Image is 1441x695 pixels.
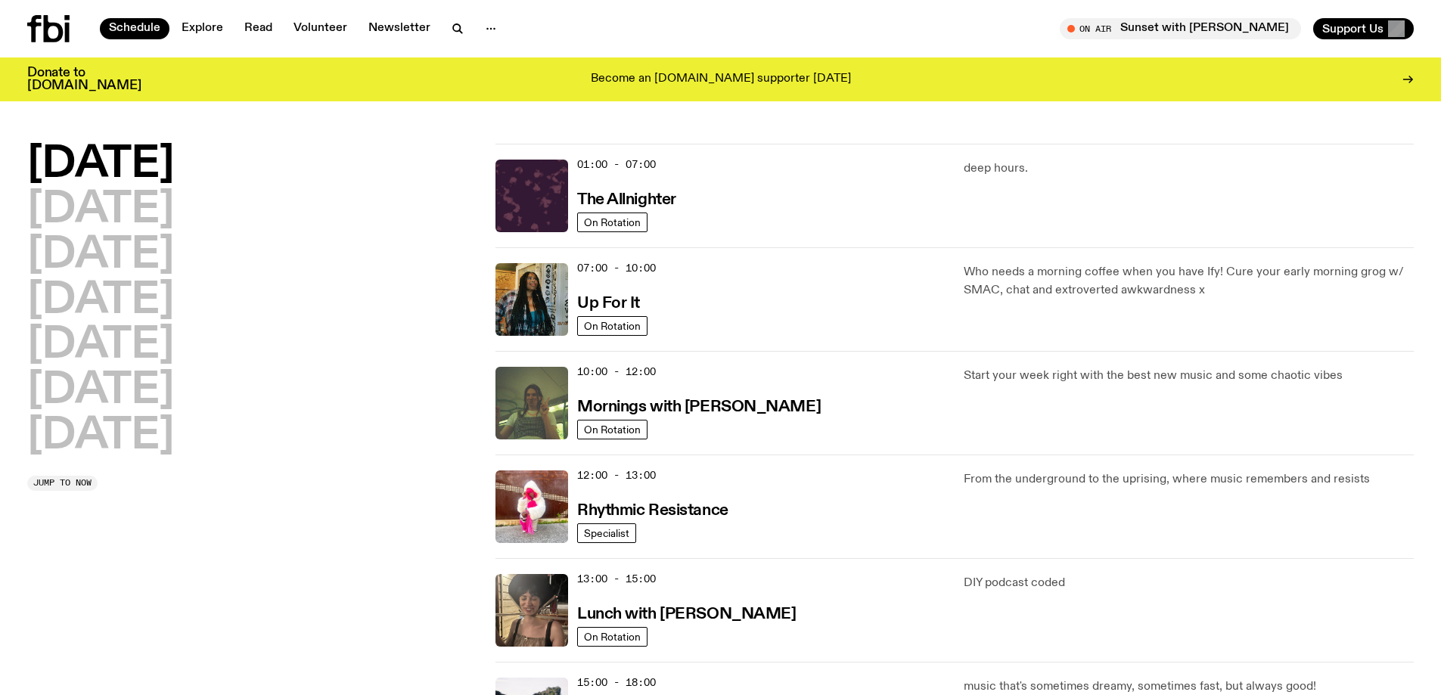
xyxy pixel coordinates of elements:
img: Ify - a Brown Skin girl with black braided twists, looking up to the side with her tongue stickin... [495,263,568,336]
span: 01:00 - 07:00 [577,157,656,172]
a: On Rotation [577,627,648,647]
a: Explore [172,18,232,39]
button: [DATE] [27,189,174,231]
p: deep hours. [964,160,1414,178]
p: Start your week right with the best new music and some chaotic vibes [964,367,1414,385]
span: 12:00 - 13:00 [577,468,656,482]
p: Become an [DOMAIN_NAME] supporter [DATE] [591,73,851,86]
p: From the underground to the uprising, where music remembers and resists [964,470,1414,489]
button: [DATE] [27,144,174,186]
a: Mornings with [PERSON_NAME] [577,396,821,415]
span: On Rotation [584,424,641,435]
h3: Mornings with [PERSON_NAME] [577,399,821,415]
span: Support Us [1322,22,1384,36]
a: On Rotation [577,316,648,336]
span: Tune in live [1076,23,1293,34]
span: 07:00 - 10:00 [577,261,656,275]
button: Support Us [1313,18,1414,39]
a: Read [235,18,281,39]
img: Attu crouches on gravel in front of a brown wall. They are wearing a white fur coat with a hood, ... [495,470,568,543]
button: [DATE] [27,370,174,412]
span: On Rotation [584,631,641,642]
a: On Rotation [577,213,648,232]
span: 13:00 - 15:00 [577,572,656,586]
button: [DATE] [27,324,174,367]
a: Lunch with [PERSON_NAME] [577,603,796,622]
h3: Rhythmic Resistance [577,503,728,519]
a: Rhythmic Resistance [577,500,728,519]
a: Newsletter [359,18,439,39]
a: Specialist [577,523,636,543]
button: [DATE] [27,280,174,322]
button: Jump to now [27,476,98,491]
button: [DATE] [27,415,174,458]
h3: The Allnighter [577,192,676,208]
span: Specialist [584,527,629,538]
span: On Rotation [584,216,641,228]
a: Up For It [577,293,640,312]
p: DIY podcast coded [964,574,1414,592]
button: [DATE] [27,234,174,277]
span: 15:00 - 18:00 [577,675,656,690]
span: On Rotation [584,320,641,331]
span: 10:00 - 12:00 [577,365,656,379]
button: On AirSunset with [PERSON_NAME] [1060,18,1301,39]
a: The Allnighter [577,189,676,208]
a: Schedule [100,18,169,39]
p: Who needs a morning coffee when you have Ify! Cure your early morning grog w/ SMAC, chat and extr... [964,263,1414,299]
a: Volunteer [284,18,356,39]
span: Jump to now [33,479,92,487]
h3: Donate to [DOMAIN_NAME] [27,67,141,92]
img: Jim Kretschmer in a really cute outfit with cute braids, standing on a train holding up a peace s... [495,367,568,439]
a: On Rotation [577,420,648,439]
h3: Lunch with [PERSON_NAME] [577,607,796,622]
h3: Up For It [577,296,640,312]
